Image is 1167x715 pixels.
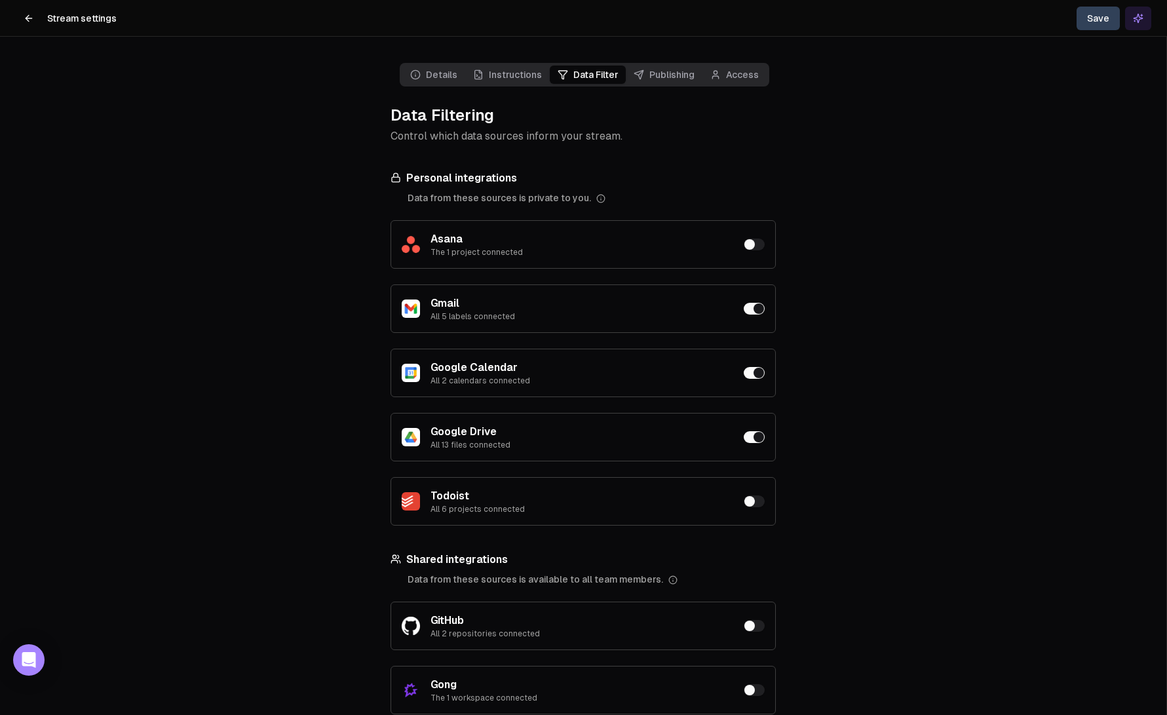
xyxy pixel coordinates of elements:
a: Publishing [626,66,702,84]
img: Gmail [402,300,420,318]
p: All 13 files connected [430,440,627,450]
a: Access [702,66,767,84]
p: The 1 project connected [430,247,627,258]
a: Details [402,66,465,84]
div: Data from these sources is available to all team members. [408,573,776,586]
h3: Google Calendar [430,360,627,376]
p: All 2 calendars connected [430,376,627,386]
h3: Gmail [430,296,627,311]
h1: Stream settings [47,12,117,25]
p: All 5 labels connected [430,311,627,322]
h3: GitHub [430,613,627,628]
p: The 1 workspace connected [430,693,627,703]
img: GitHub [402,617,420,634]
div: Open Intercom Messenger [13,644,45,676]
img: Google Calendar [402,364,420,382]
p: All 2 repositories connected [430,628,627,639]
p: Control which data sources inform your stream. [391,128,776,144]
img: Gong [402,681,420,699]
h3: Google Drive [430,424,627,440]
h3: Personal integrations [391,170,776,186]
h3: Gong [430,677,627,693]
h3: Asana [430,231,627,247]
span: Data Filter [550,66,626,84]
nav: Main [400,63,767,87]
img: Todoist [402,492,420,511]
h3: Shared integrations [391,552,776,568]
button: Save [1077,7,1120,30]
a: Instructions [465,66,550,84]
h1: Data Filtering [391,105,776,126]
img: Asana [402,236,420,253]
img: Google Drive [402,428,420,446]
h3: Todoist [430,488,627,504]
div: Data from these sources is private to you. [408,191,776,204]
p: All 6 projects connected [430,504,627,514]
